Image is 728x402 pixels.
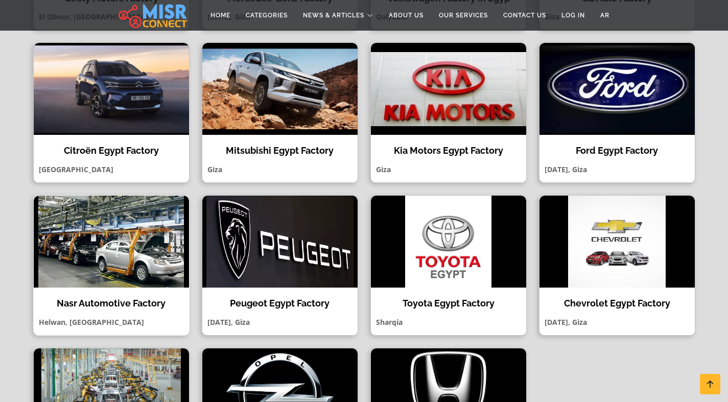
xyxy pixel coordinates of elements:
img: Nasr Automotive Factory [34,196,189,288]
img: Peugeot Egypt Factory [202,196,358,288]
p: [DATE], Giza [202,317,358,327]
p: [DATE], Giza [539,164,695,175]
img: Ford Egypt Factory [539,43,695,135]
img: Toyota Egypt Factory [371,196,526,288]
a: Toyota Egypt Factory Toyota Egypt Factory Sharqia [364,195,533,336]
p: [DATE], Giza [539,317,695,327]
img: main.misr_connect [119,3,187,28]
a: About Us [381,6,431,25]
a: Nasr Automotive Factory Nasr Automotive Factory Helwan, [GEOGRAPHIC_DATA] [27,195,196,336]
a: Categories [238,6,295,25]
a: AR [593,6,617,25]
a: Chevrolet Egypt Factory Chevrolet Egypt Factory [DATE], Giza [533,195,701,336]
span: News & Articles [303,11,364,20]
img: Citroën Egypt Factory [34,43,189,135]
img: Chevrolet Egypt Factory [539,196,695,288]
p: [GEOGRAPHIC_DATA] [34,164,189,175]
h4: Peugeot Egypt Factory [210,298,350,309]
a: News & Articles [295,6,381,25]
a: Our Services [431,6,496,25]
h4: Ford Egypt Factory [547,145,687,156]
img: Mitsubishi Egypt Factory [202,43,358,135]
a: Ford Egypt Factory Ford Egypt Factory [DATE], Giza [533,42,701,183]
a: Mitsubishi Egypt Factory Mitsubishi Egypt Factory Giza [196,42,364,183]
a: Contact Us [496,6,554,25]
p: Sharqia [371,317,526,327]
p: Giza [202,164,358,175]
h4: Citroën Egypt Factory [41,145,181,156]
p: Helwan, [GEOGRAPHIC_DATA] [34,317,189,327]
h4: Nasr Automotive Factory [41,298,181,309]
img: Kia Motors Egypt Factory [371,43,526,135]
a: Log in [554,6,593,25]
a: Peugeot Egypt Factory Peugeot Egypt Factory [DATE], Giza [196,195,364,336]
a: Citroën Egypt Factory Citroën Egypt Factory [GEOGRAPHIC_DATA] [27,42,196,183]
a: Home [203,6,238,25]
h4: Chevrolet Egypt Factory [547,298,687,309]
h4: Mitsubishi Egypt Factory [210,145,350,156]
h4: Toyota Egypt Factory [379,298,519,309]
p: Giza [371,164,526,175]
h4: Kia Motors Egypt Factory [379,145,519,156]
a: Kia Motors Egypt Factory Kia Motors Egypt Factory Giza [364,42,533,183]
